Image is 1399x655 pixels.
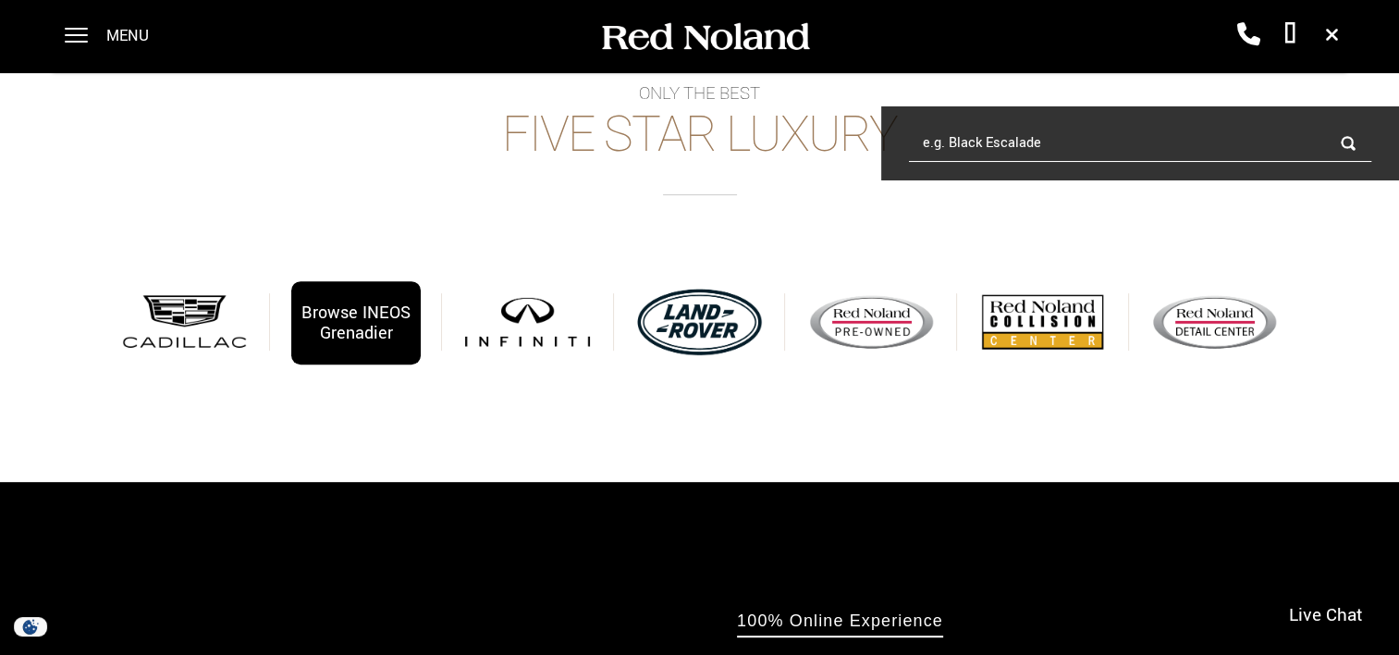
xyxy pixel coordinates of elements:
span: Live Chat [1280,603,1372,628]
div: Browse INEOS Grenadier [291,281,420,365]
a: Browse INEOS Grenadier [270,264,442,379]
img: Opt-Out Icon [9,617,52,636]
div: 100% Online Experience [737,611,943,637]
input: e.g. Black Escalade [909,125,1371,162]
section: Click to Open Cookie Consent Modal [9,617,52,636]
img: Red Noland Auto Group [598,21,811,54]
a: Live Chat [1267,590,1385,641]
